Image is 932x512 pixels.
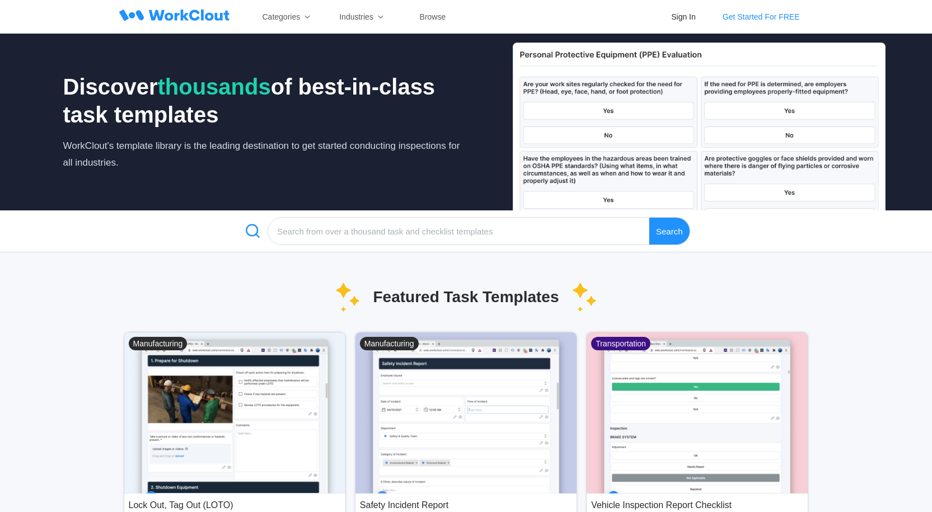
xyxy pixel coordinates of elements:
[649,217,690,245] div: Search
[63,138,466,171] div: WorkClout's template library is the leading destination to get started conducting inspections for...
[355,332,577,494] img: thumbnail_safetyincident.jpg
[124,332,345,494] img: thumbnail_lockouttagout.jpg
[157,74,270,99] span: thousands
[129,500,341,510] div: Lock Out, Tag Out (LOTO)
[591,337,650,350] div: Transportation
[671,12,696,21] div: Sign In
[63,73,466,129] div: Discover
[263,12,301,21] div: Categories
[360,337,419,350] div: Manufacturing
[268,217,649,245] input: Search from over a thousand task and checklist templates
[591,500,803,510] div: Vehicle Inspection Report Checklist
[723,12,800,21] div: Get Started For FREE
[360,500,572,510] div: Safety Incident Report
[339,12,373,21] div: Industries
[129,337,188,350] div: Manufacturing
[373,288,559,306] div: Featured Task Templates
[587,332,808,494] img: thumbnail_heavyvehicle.jpg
